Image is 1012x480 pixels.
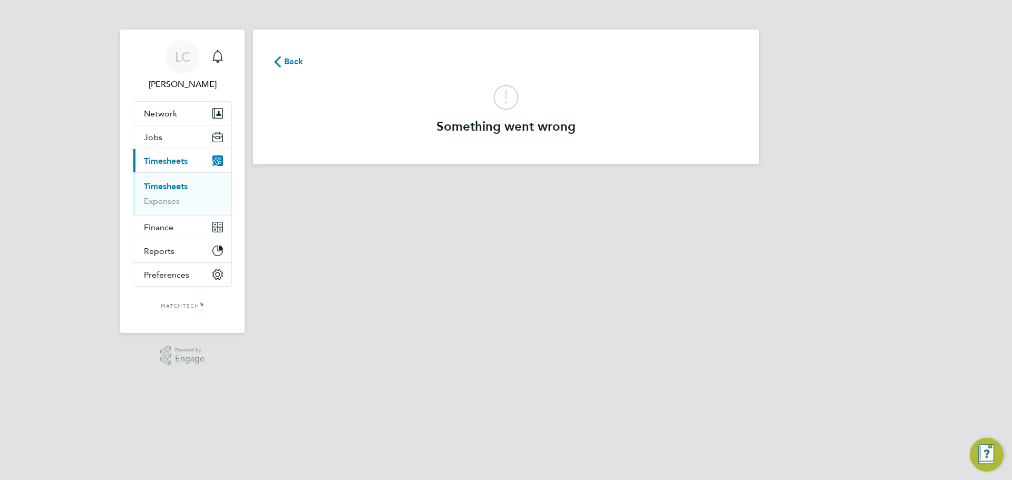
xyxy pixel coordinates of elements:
[144,246,174,256] span: Reports
[284,55,304,68] span: Back
[144,270,189,280] span: Preferences
[144,156,188,166] span: Timesheets
[133,78,232,91] span: Louis Crosbie
[970,438,1004,472] button: Engage Resource Center
[133,40,232,91] a: Go to account details
[175,355,205,364] span: Engage
[120,30,245,333] nav: Main navigation
[144,181,188,191] a: Timesheets
[144,196,180,206] a: Expenses
[144,109,177,119] span: Network
[274,118,738,135] h3: Something went wrong
[175,346,205,355] span: Powered by
[161,297,205,314] img: matchtech-logo-retina.png
[175,50,190,64] span: LC
[144,132,162,142] span: Jobs
[144,222,173,232] span: Finance
[133,297,232,314] a: Go to home page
